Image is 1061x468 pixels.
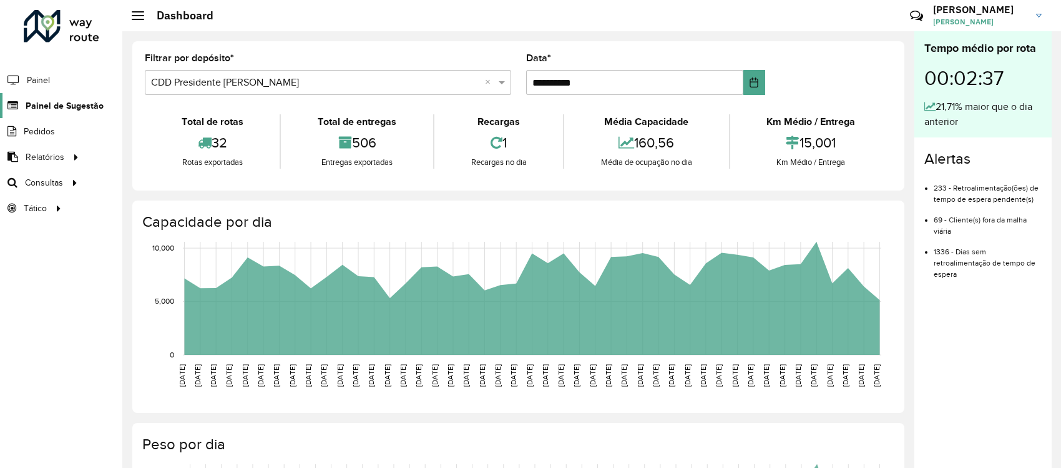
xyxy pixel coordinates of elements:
[288,364,296,387] text: [DATE]
[733,156,889,169] div: Km Médio / Entrega
[903,2,930,29] a: Contato Rápido
[209,364,217,387] text: [DATE]
[667,364,675,387] text: [DATE]
[142,213,892,231] h4: Capacidade por dia
[494,364,502,387] text: [DATE]
[934,205,1042,237] li: 69 - Cliente(s) fora da malha viária
[148,156,276,169] div: Rotas exportadas
[933,16,1027,27] span: [PERSON_NAME]
[446,364,454,387] text: [DATE]
[526,51,551,66] label: Data
[731,364,739,387] text: [DATE]
[743,70,765,95] button: Choose Date
[733,114,889,129] div: Km Médio / Entrega
[152,244,174,252] text: 10,000
[857,364,865,387] text: [DATE]
[144,9,213,22] h2: Dashboard
[652,364,660,387] text: [DATE]
[924,57,1042,99] div: 00:02:37
[826,364,834,387] text: [DATE]
[155,297,174,306] text: 5,000
[762,364,770,387] text: [DATE]
[225,364,233,387] text: [DATE]
[257,364,265,387] text: [DATE]
[178,364,186,387] text: [DATE]
[934,237,1042,280] li: 1336 - Dias sem retroalimentação de tempo de espera
[27,74,50,87] span: Painel
[351,364,359,387] text: [DATE]
[933,4,1027,16] h3: [PERSON_NAME]
[170,351,174,359] text: 0
[438,129,560,156] div: 1
[438,114,560,129] div: Recargas
[620,364,628,387] text: [DATE]
[431,364,439,387] text: [DATE]
[25,176,63,189] span: Consultas
[414,364,423,387] text: [DATE]
[320,364,328,387] text: [DATE]
[924,40,1042,57] div: Tempo médio por rota
[604,364,612,387] text: [DATE]
[399,364,407,387] text: [DATE]
[589,364,597,387] text: [DATE]
[284,114,429,129] div: Total de entregas
[26,151,64,164] span: Relatórios
[367,364,375,387] text: [DATE]
[148,129,276,156] div: 32
[873,364,881,387] text: [DATE]
[924,150,1042,168] h4: Alertas
[541,364,549,387] text: [DATE]
[193,364,202,387] text: [DATE]
[478,364,486,387] text: [DATE]
[567,114,725,129] div: Média Capacidade
[142,436,892,454] h4: Peso por dia
[778,364,786,387] text: [DATE]
[526,364,534,387] text: [DATE]
[509,364,517,387] text: [DATE]
[24,202,47,215] span: Tático
[145,51,234,66] label: Filtrar por depósito
[733,129,889,156] div: 15,001
[794,364,802,387] text: [DATE]
[557,364,565,387] text: [DATE]
[241,364,249,387] text: [DATE]
[746,364,755,387] text: [DATE]
[934,173,1042,205] li: 233 - Retroalimentação(ões) de tempo de espera pendente(s)
[462,364,470,387] text: [DATE]
[841,364,849,387] text: [DATE]
[284,129,429,156] div: 506
[336,364,344,387] text: [DATE]
[272,364,280,387] text: [DATE]
[567,129,725,156] div: 160,56
[636,364,644,387] text: [DATE]
[438,156,560,169] div: Recargas no dia
[572,364,580,387] text: [DATE]
[699,364,707,387] text: [DATE]
[148,114,276,129] div: Total de rotas
[26,99,104,112] span: Painel de Sugestão
[304,364,312,387] text: [DATE]
[567,156,725,169] div: Média de ocupação no dia
[715,364,723,387] text: [DATE]
[24,125,55,138] span: Pedidos
[809,364,818,387] text: [DATE]
[683,364,692,387] text: [DATE]
[284,156,429,169] div: Entregas exportadas
[924,99,1042,129] div: 21,71% maior que o dia anterior
[485,75,496,90] span: Clear all
[383,364,391,387] text: [DATE]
